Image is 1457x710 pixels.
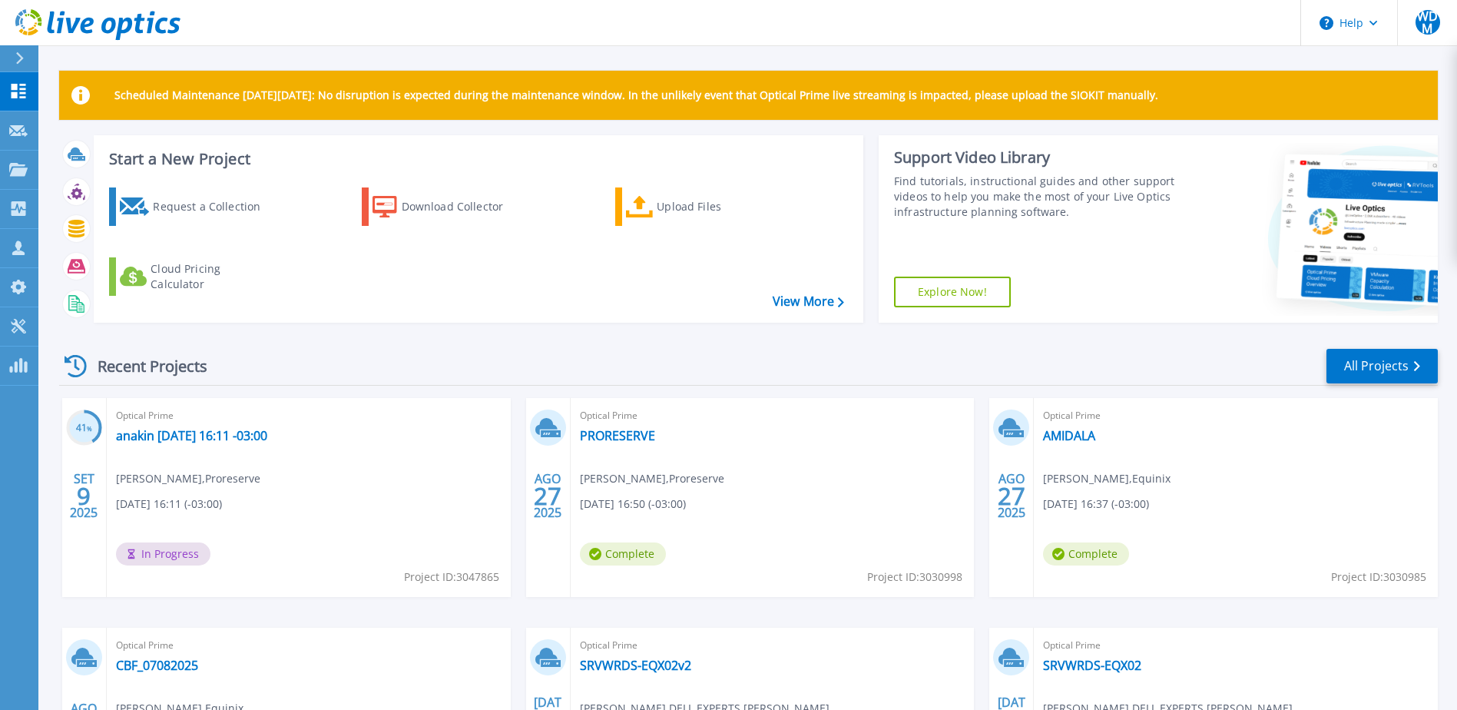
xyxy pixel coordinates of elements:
[87,424,92,433] span: %
[116,428,267,443] a: anakin [DATE] 16:11 -03:00
[77,489,91,503] span: 9
[116,407,502,424] span: Optical Prime
[1043,658,1141,673] a: SRVWRDS-EQX02
[580,407,965,424] span: Optical Prime
[894,174,1179,220] div: Find tutorials, instructional guides and other support videos to help you make the most of your L...
[580,637,965,654] span: Optical Prime
[116,542,210,566] span: In Progress
[533,468,562,524] div: AGO 2025
[580,470,724,487] span: [PERSON_NAME] , Proreserve
[1043,470,1171,487] span: [PERSON_NAME] , Equinix
[362,187,533,226] a: Download Collector
[151,261,273,292] div: Cloud Pricing Calculator
[109,257,280,296] a: Cloud Pricing Calculator
[997,468,1026,524] div: AGO 2025
[404,569,499,586] span: Project ID: 3047865
[580,542,666,566] span: Complete
[59,347,228,385] div: Recent Projects
[402,191,525,222] div: Download Collector
[534,489,561,503] span: 27
[1043,542,1129,566] span: Complete
[615,187,786,226] a: Upload Files
[867,569,962,586] span: Project ID: 3030998
[580,658,691,673] a: SRVWRDS-EQX02v2
[153,191,276,222] div: Request a Collection
[894,148,1179,168] div: Support Video Library
[1416,10,1440,35] span: WDM
[1326,349,1438,383] a: All Projects
[1043,407,1429,424] span: Optical Prime
[66,420,102,437] h3: 41
[773,294,844,309] a: View More
[116,658,198,673] a: CBF_07082025
[109,151,843,168] h3: Start a New Project
[114,89,1158,101] p: Scheduled Maintenance [DATE][DATE]: No disruption is expected during the maintenance window. In t...
[116,496,222,513] span: [DATE] 16:11 (-03:00)
[1043,496,1149,513] span: [DATE] 16:37 (-03:00)
[116,470,260,487] span: [PERSON_NAME] , Proreserve
[109,187,280,226] a: Request a Collection
[657,191,780,222] div: Upload Files
[69,468,98,524] div: SET 2025
[580,496,686,513] span: [DATE] 16:50 (-03:00)
[1331,569,1426,586] span: Project ID: 3030985
[580,428,655,443] a: PRORESERVE
[1043,637,1429,654] span: Optical Prime
[116,637,502,654] span: Optical Prime
[894,277,1011,307] a: Explore Now!
[1043,428,1095,443] a: AMIDALA
[998,489,1025,503] span: 27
